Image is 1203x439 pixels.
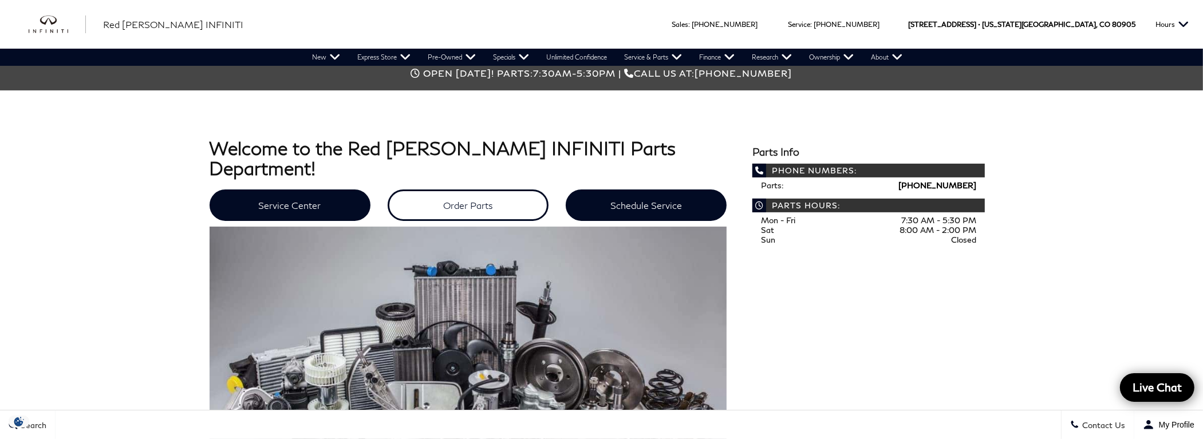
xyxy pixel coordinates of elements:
span: Sat [761,225,774,235]
a: About [862,49,911,66]
span: Parts: [761,180,783,190]
a: Live Chat [1120,373,1194,402]
a: [PHONE_NUMBER] [898,180,976,190]
span: [PHONE_NUMBER] [695,68,792,78]
a: Ownership [800,49,862,66]
span: Live Chat [1127,380,1188,394]
span: Red [PERSON_NAME] INFINITI [103,19,243,30]
a: Red [PERSON_NAME] INFINITI [103,18,243,31]
span: Contact Us [1079,420,1125,430]
span: Mon - Fri [761,215,795,225]
a: Unlimited Confidence [538,49,616,66]
span: Parts: [498,68,534,78]
span: Closed [951,235,976,244]
span: : [810,20,812,29]
span: My Profile [1154,420,1194,429]
nav: Main Navigation [303,49,911,66]
span: Service [788,20,810,29]
span: 8:00 AM - 2:00 PM [900,225,976,235]
img: Opt-Out Icon [6,416,32,428]
a: Finance [691,49,743,66]
a: Research [743,49,800,66]
a: Express Store [349,49,419,66]
a: Service Center [210,189,370,221]
a: [STREET_ADDRESS] • [US_STATE][GEOGRAPHIC_DATA], CO 80905 [908,20,1135,29]
div: Call us at: [210,68,994,78]
span: Open [DATE]! [424,68,495,78]
span: : [688,20,690,29]
img: INFINITI [29,15,86,34]
span: 7:30 AM - 5:30 PM [901,215,976,225]
button: Open user profile menu [1134,410,1203,439]
a: Order Parts [388,189,549,221]
a: New [303,49,349,66]
span: Parts Hours: [752,199,985,212]
a: infiniti [29,15,86,34]
h3: Parts Info [752,147,985,158]
span: Sales [672,20,688,29]
a: Schedule Service [566,189,727,221]
span: Phone Numbers: [752,164,985,177]
a: Pre-Owned [419,49,484,66]
section: Click to Open Cookie Consent Modal [6,416,32,428]
a: [PHONE_NUMBER] [814,20,879,29]
a: Specials [484,49,538,66]
span: Sun [761,235,775,244]
span: 7:30am-5:30pm [534,68,616,78]
strong: Welcome to the Red [PERSON_NAME] INFINITI Parts Department! [210,137,676,179]
span: | [619,68,622,78]
a: Service & Parts [616,49,691,66]
span: Search [18,420,46,430]
a: [PHONE_NUMBER] [692,20,758,29]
